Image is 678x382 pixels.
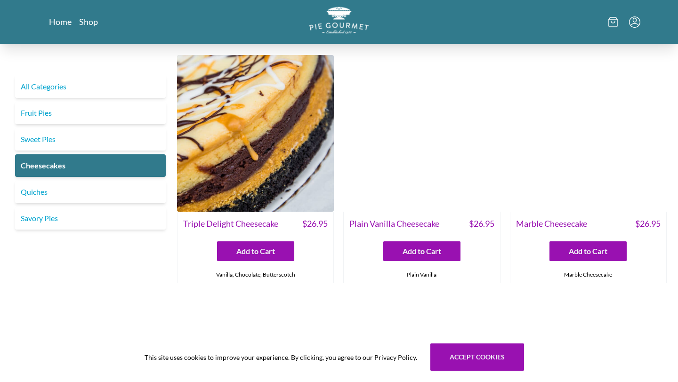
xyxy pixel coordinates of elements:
[302,217,328,230] span: $ 26.95
[549,241,627,261] button: Add to Cart
[15,154,166,177] a: Cheesecakes
[79,16,98,27] a: Shop
[569,246,607,257] span: Add to Cart
[469,217,494,230] span: $ 26.95
[178,267,333,283] div: Vanilla, Chocolate, Butterscotch
[15,207,166,230] a: Savory Pies
[15,75,166,98] a: All Categories
[177,55,334,212] img: Triple Delight Cheesecake
[403,246,441,257] span: Add to Cart
[349,217,439,230] span: Plain Vanilla Cheesecake
[309,7,369,34] img: logo
[510,267,666,283] div: Marble Cheesecake
[430,343,524,371] button: Accept cookies
[344,267,500,283] div: Plain Vanilla
[629,16,640,28] button: Menu
[183,217,278,230] span: Triple Delight Cheesecake
[343,55,500,212] img: Plain Vanilla Cheesecake
[49,16,72,27] a: Home
[15,102,166,124] a: Fruit Pies
[635,217,661,230] span: $ 26.95
[383,241,460,261] button: Add to Cart
[510,55,667,212] img: Marble Cheesecake
[236,246,275,257] span: Add to Cart
[309,7,369,37] a: Logo
[516,217,587,230] span: Marble Cheesecake
[15,181,166,203] a: Quiches
[145,352,417,362] span: This site uses cookies to improve your experience. By clicking, you agree to our Privacy Policy.
[15,128,166,151] a: Sweet Pies
[217,241,294,261] button: Add to Cart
